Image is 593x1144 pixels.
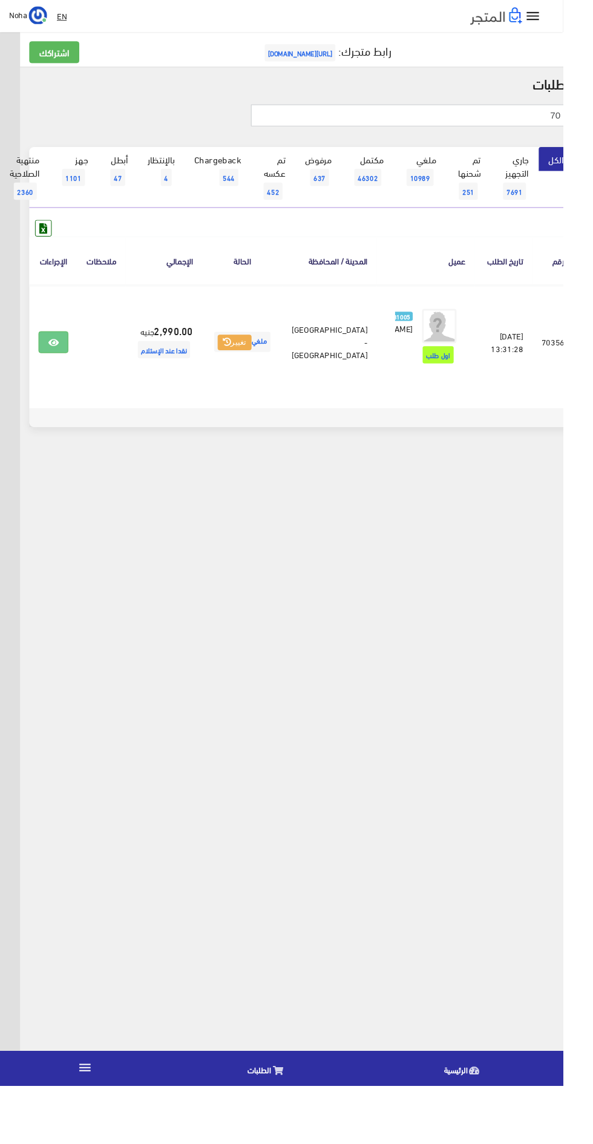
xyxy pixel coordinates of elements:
[445,365,478,383] span: اول طلب
[162,341,203,356] strong: 2,990.00
[194,155,264,204] a: Chargeback544
[82,249,133,299] th: ملاحظات
[103,155,145,204] a: أبطل47
[517,155,568,219] a: جاري التجهيز7691
[213,249,298,299] th: الحالة
[264,155,311,219] a: تم عكسه452
[55,6,75,28] a: EN
[483,192,503,211] span: 251
[145,359,200,378] span: نقدا عند الإستلام
[82,1117,97,1133] i: 
[415,155,470,204] a: ملغي10989
[411,328,435,339] span: 31005
[10,8,28,23] span: Noha
[169,178,181,196] span: 4
[145,155,194,204] a: بالإنتظار4
[445,325,481,362] img: avatar.png
[229,353,265,370] button: تغيير
[553,8,571,26] i: 
[416,325,435,352] a: 31005 [PERSON_NAME]
[500,249,561,299] th: تاريخ الطلب
[298,249,397,299] th: المدينة / المحافظة
[428,178,457,196] span: 10989
[360,155,415,204] a: مكتمل46302
[279,47,353,65] span: [URL][DOMAIN_NAME]
[60,9,70,24] u: EN
[133,300,213,420] td: جنيه
[468,1119,493,1134] span: الرئيسية
[231,178,251,196] span: 544
[298,300,397,420] td: [GEOGRAPHIC_DATA] - [GEOGRAPHIC_DATA]
[10,6,50,25] a: ... Noha
[133,249,213,299] th: اﻹجمالي
[52,155,103,204] a: جهز1101
[31,249,82,299] th: الإجراءات
[386,1110,593,1141] a: الرئيسية
[30,7,50,26] img: ...
[397,249,500,299] th: عميل
[311,155,360,204] a: مرفوض637
[278,192,298,211] span: 452
[179,1110,386,1141] a: الطلبات
[500,300,561,420] td: [DATE] 13:31:28
[530,192,554,211] span: 7691
[261,1119,286,1134] span: الطلبات
[276,42,412,64] a: رابط متجرك:[URL][DOMAIN_NAME]
[226,350,285,371] span: ملغي
[373,178,402,196] span: 46302
[15,192,39,211] span: 2360
[327,178,347,196] span: 637
[496,8,550,26] img: .
[65,178,90,196] span: 1101
[470,155,517,219] a: تم شحنها251
[116,178,132,196] span: 47
[31,44,84,67] a: اشتراكك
